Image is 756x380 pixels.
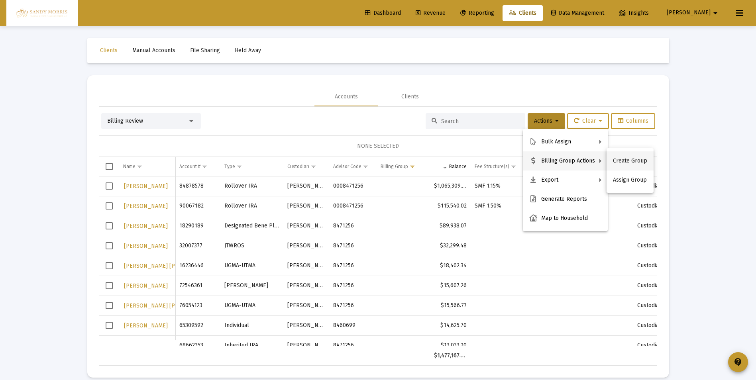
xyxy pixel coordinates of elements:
button: Export [523,170,608,190]
button: Assign Group [607,170,654,190]
button: Billing Group Actions [523,151,608,170]
button: Bulk Assign [523,132,608,151]
button: Create Group [607,151,654,170]
button: Map to Household [523,209,608,228]
button: Generate Reports [523,190,608,209]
